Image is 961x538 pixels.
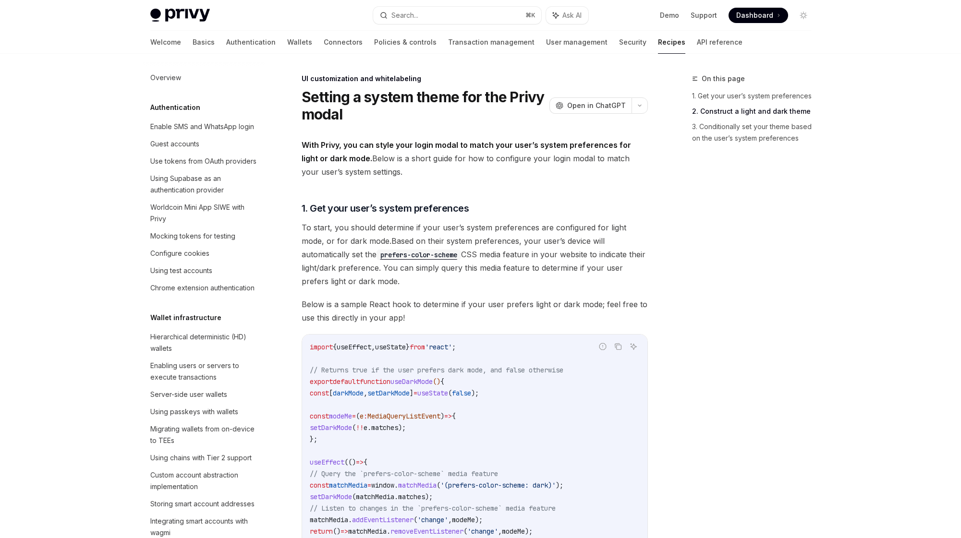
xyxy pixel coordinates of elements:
span: matchMedia [348,527,387,536]
span: { [440,377,444,386]
span: [ [329,389,333,397]
span: () [333,527,341,536]
a: Dashboard [729,8,788,23]
span: useEffect [310,458,344,466]
span: = [352,412,356,420]
a: Transaction management [448,31,535,54]
a: Wallets [287,31,312,54]
span: , [448,515,452,524]
span: setDarkMode [367,389,410,397]
a: Using passkeys with wallets [143,403,266,420]
a: Hierarchical deterministic (HD) wallets [143,328,266,357]
div: Worldcoin Mini App SIWE with Privy [150,202,260,225]
a: Storing smart account addresses [143,495,266,513]
span: { [452,412,456,420]
span: ( [352,423,356,432]
div: Using Supabase as an authentication provider [150,173,260,196]
button: Open in ChatGPT [549,97,632,114]
span: () [433,377,440,386]
a: Custom account abstraction implementation [143,466,266,495]
span: 'change' [417,515,448,524]
span: ( [414,515,417,524]
div: Use tokens from OAuth providers [150,155,256,167]
span: removeEventListener [390,527,463,536]
span: '(prefers-color-scheme: dark)' [440,481,556,490]
div: Hierarchical deterministic (HD) wallets [150,331,260,354]
span: matches [398,492,425,501]
h5: Wallet infrastructure [150,312,221,323]
a: Policies & controls [374,31,437,54]
strong: With Privy, you can style your login modal to match your user’s system preferences for light or d... [302,140,631,163]
div: Enable SMS and WhatsApp login [150,121,254,132]
a: 2. Construct a light and dark theme [692,104,819,119]
a: Enabling users or servers to execute transactions [143,357,266,386]
a: Overview [143,69,266,86]
span: . [394,481,398,490]
span: => [444,412,452,420]
div: Chrome extension authentication [150,282,255,294]
div: Mocking tokens for testing [150,230,235,242]
a: Basics [193,31,215,54]
span: useState [417,389,448,397]
span: . [387,527,390,536]
a: Server-side user wallets [143,386,266,403]
span: . [348,515,352,524]
span: modeMe [452,515,475,524]
span: , [498,527,502,536]
button: Toggle dark mode [796,8,811,23]
h5: Authentication [150,102,200,113]
span: matchMedia [310,515,348,524]
span: ( [352,492,356,501]
span: (() [344,458,356,466]
button: Ask AI [627,340,640,353]
span: const [310,389,329,397]
a: prefers-color-scheme [377,250,461,259]
div: Guest accounts [150,138,199,150]
span: setDarkMode [310,492,352,501]
span: matchMedia [398,481,437,490]
span: 'react' [425,343,452,351]
button: Ask AI [546,7,588,24]
a: Using Supabase as an authentication provider [143,170,266,199]
span: . [394,492,398,501]
span: matchMedia [356,492,394,501]
span: // Query the `prefers-color-scheme` media feature [310,469,498,478]
span: const [310,412,329,420]
div: Custom account abstraction implementation [150,469,260,492]
button: Search...⌘K [373,7,541,24]
code: prefers-color-scheme [377,250,461,260]
span: ( [463,527,467,536]
span: ); [425,492,433,501]
span: 1. Get your user’s system preferences [302,202,469,215]
span: ⌘ K [525,12,535,19]
a: Enable SMS and WhatsApp login [143,118,266,135]
span: = [414,389,417,397]
a: Security [619,31,646,54]
span: = [367,481,371,490]
span: ); [471,389,479,397]
div: Enabling users or servers to execute transactions [150,360,260,383]
div: Storing smart account addresses [150,498,255,510]
span: Open in ChatGPT [567,101,626,110]
span: import [310,343,333,351]
span: modeMe [329,412,352,420]
span: addEventListener [352,515,414,524]
span: MediaQueryListEvent [367,412,440,420]
span: { [364,458,367,466]
span: useEffect [337,343,371,351]
a: Guest accounts [143,135,266,153]
span: To start, you should determine if your user’s system preferences are configured for light mode, o... [302,221,648,288]
span: On this page [702,73,745,84]
span: !! [356,423,364,432]
span: modeMe [502,527,525,536]
span: 'change' [467,527,498,536]
a: Authentication [226,31,276,54]
span: darkMode [333,389,364,397]
span: ( [448,389,452,397]
a: Demo [660,11,679,20]
span: export [310,377,333,386]
span: return [310,527,333,536]
span: ); [556,481,563,490]
span: // Returns true if the user prefers dark mode, and false otherwise [310,366,563,374]
a: Support [691,11,717,20]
